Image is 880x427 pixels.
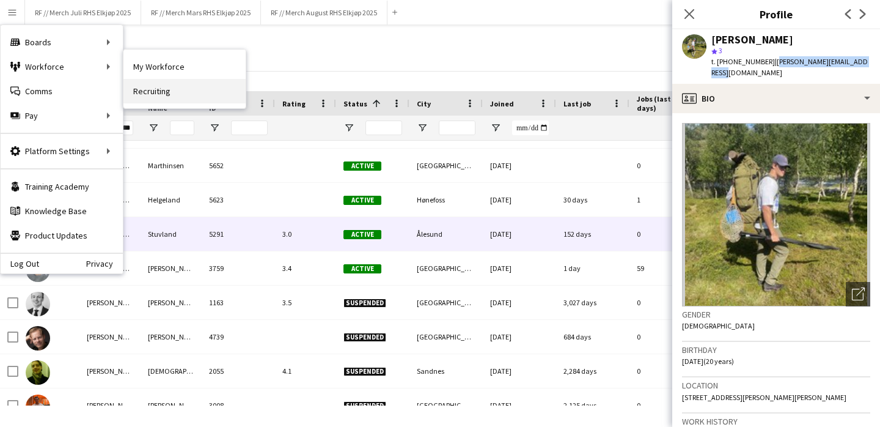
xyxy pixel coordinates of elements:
div: 5652 [202,149,275,182]
div: [PERSON_NAME] [79,354,141,388]
a: Comms [1,79,123,103]
div: Bio [672,84,880,113]
h3: Birthday [682,344,870,355]
div: [PERSON_NAME] [79,286,141,319]
span: City [417,99,431,108]
input: Status Filter Input [365,121,402,135]
span: Active [343,162,381,171]
span: Rating [282,99,306,108]
div: 2,125 days [556,388,629,422]
div: 1 day [556,251,629,285]
div: Hønefoss [409,183,483,217]
div: 1 [629,183,703,217]
button: RF // Merch Juli RHS Elkjøp 2025 [25,1,141,24]
h3: Location [682,380,870,391]
div: [PERSON_NAME] [711,34,793,45]
h3: Gender [682,309,870,320]
span: Active [343,196,381,205]
input: Workforce ID Filter Input [231,121,268,135]
span: Active [343,230,381,239]
div: [GEOGRAPHIC_DATA] [409,320,483,354]
div: [PERSON_NAME] [79,320,141,354]
button: Open Filter Menu [417,122,428,133]
div: Pay [1,103,123,128]
div: 1163 [202,286,275,319]
div: Helgeland [141,183,202,217]
div: 0 [629,217,703,251]
span: [DEMOGRAPHIC_DATA] [682,321,755,330]
div: 3.5 [275,286,336,319]
div: 5291 [202,217,275,251]
div: 3008 [202,388,275,422]
div: 59 [629,251,703,285]
div: 3,027 days [556,286,629,319]
img: Daniel Brusdal-Bissell [26,326,50,351]
span: | [PERSON_NAME][EMAIL_ADDRESS][DOMAIN_NAME] [711,57,868,77]
div: [GEOGRAPHIC_DATA] [409,286,483,319]
div: [DATE] [483,149,556,182]
div: [DEMOGRAPHIC_DATA] [141,354,202,388]
a: Privacy [86,259,123,269]
a: Training Academy [1,174,123,199]
span: Status [343,99,367,108]
img: Daniel Christiansen [26,360,50,385]
div: [GEOGRAPHIC_DATA] [409,388,483,422]
div: 4.1 [275,354,336,388]
div: 0 [629,286,703,319]
input: City Filter Input [439,121,475,135]
div: Stuvland [141,217,202,251]
div: [DATE] [483,183,556,217]
div: 3759 [202,251,275,285]
div: [DATE] [483,217,556,251]
div: Platform Settings [1,139,123,163]
h3: Profile [672,6,880,22]
div: 2055 [202,354,275,388]
input: Joined Filter Input [512,121,549,135]
div: 0 [629,354,703,388]
div: [DATE] [483,388,556,422]
button: RF // Merch August RHS Elkjøp 2025 [261,1,387,24]
div: 0 [629,149,703,182]
input: Last Name Filter Input [170,121,194,135]
button: RF // Merch Mars RHS Elkjøp 2025 [141,1,261,24]
div: 3.0 [275,217,336,251]
div: 2,284 days [556,354,629,388]
button: Open Filter Menu [148,122,159,133]
div: 684 days [556,320,629,354]
button: Open Filter Menu [490,122,501,133]
div: 4739 [202,320,275,354]
span: Joined [490,99,514,108]
span: Suspended [343,401,386,410]
span: [STREET_ADDRESS][PERSON_NAME][PERSON_NAME] [682,393,846,402]
div: [PERSON_NAME] [141,388,202,422]
h3: Work history [682,416,870,427]
span: Last job [563,99,591,108]
span: t. [PHONE_NUMBER] [711,57,775,66]
div: 152 days [556,217,629,251]
div: Sandnes [409,354,483,388]
span: Active [343,264,381,273]
span: Suspended [343,367,386,376]
a: Recruiting [123,79,246,103]
div: [PERSON_NAME] [141,286,202,319]
div: [PERSON_NAME] [141,320,202,354]
div: [DATE] [483,320,556,354]
div: [PERSON_NAME] [141,251,202,285]
span: [DATE] (20 years) [682,357,734,366]
div: 0 [629,388,703,422]
img: Daniel Da Silveira [26,395,50,419]
div: [DATE] [483,354,556,388]
div: Marthinsen [141,149,202,182]
span: Suspended [343,333,386,342]
span: Suspended [343,299,386,308]
div: 0 [629,320,703,354]
div: 5623 [202,183,275,217]
div: Workforce [1,54,123,79]
img: Daniel Borgsø Jensen [26,292,50,316]
div: [GEOGRAPHIC_DATA] [409,251,483,285]
button: Open Filter Menu [209,122,220,133]
img: Crew avatar or photo [682,123,870,306]
a: Log Out [1,259,39,269]
div: [GEOGRAPHIC_DATA] [409,149,483,182]
a: Product Updates [1,223,123,248]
